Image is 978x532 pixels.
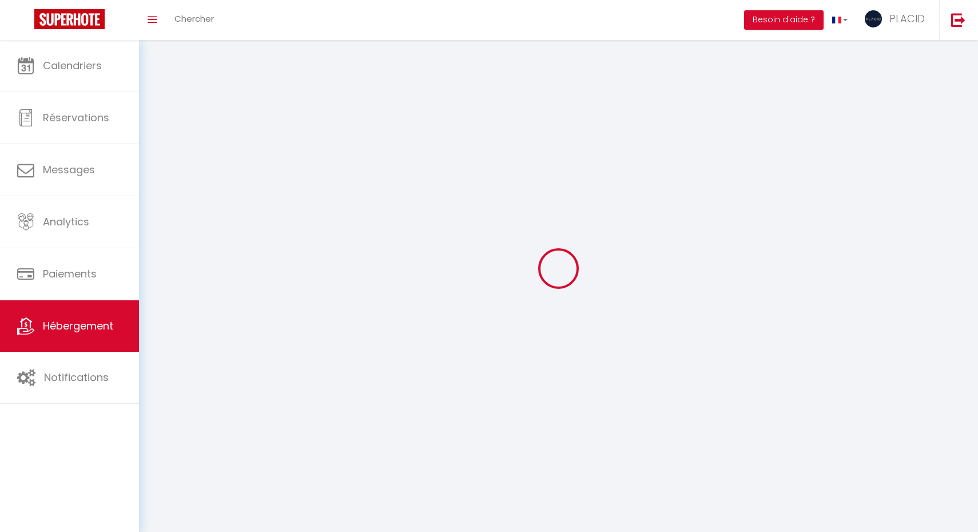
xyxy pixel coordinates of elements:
[951,13,965,27] img: logout
[9,5,43,39] button: Ouvrir le widget de chat LiveChat
[174,13,214,25] span: Chercher
[43,215,89,229] span: Analytics
[43,267,97,281] span: Paiements
[889,11,925,26] span: PLACID
[744,10,824,30] button: Besoin d'aide ?
[43,162,95,177] span: Messages
[43,58,102,73] span: Calendriers
[44,370,109,384] span: Notifications
[43,319,113,333] span: Hébergement
[865,10,882,27] img: ...
[34,9,105,29] img: Super Booking
[43,110,109,125] span: Réservations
